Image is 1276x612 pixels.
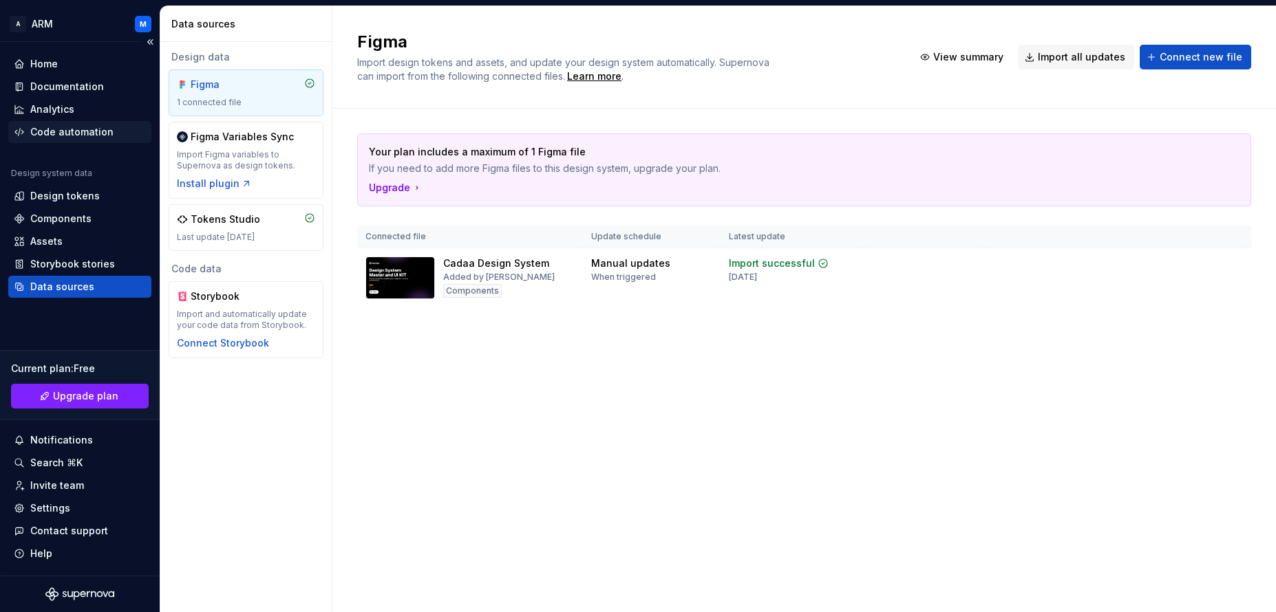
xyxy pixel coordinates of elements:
div: ARM [32,17,53,31]
a: Components [8,208,151,230]
button: Contact support [8,520,151,542]
a: Learn more [567,69,621,83]
span: Import design tokens and assets, and update your design system automatically. Supernova can impor... [357,56,772,82]
th: Update schedule [583,226,721,248]
button: View summary [913,45,1012,69]
div: Search ⌘K [30,456,83,470]
th: Connected file [357,226,583,248]
a: Settings [8,497,151,519]
svg: Supernova Logo [45,587,114,601]
div: Figma [191,78,257,91]
div: When triggered [591,272,656,283]
a: Figma1 connected file [169,69,323,116]
div: Figma Variables Sync [191,130,294,144]
a: Design tokens [8,185,151,207]
div: Design data [169,50,323,64]
p: If you need to add more Figma files to this design system, upgrade your plan. [369,162,1143,175]
button: Import all updates [1018,45,1134,69]
div: Added by [PERSON_NAME] [443,272,555,283]
div: Tokens Studio [191,212,260,226]
div: Assets [30,234,63,248]
a: Tokens StudioLast update [DATE] [169,204,323,251]
button: Connect Storybook [177,336,269,350]
button: AARMM [3,9,157,39]
a: Home [8,53,151,75]
button: Collapse sidebar [140,32,160,52]
div: Data sources [171,17,326,31]
div: Notifications [30,433,93,447]
div: Design tokens [30,189,100,203]
div: A [10,16,26,32]
th: Latest update [721,226,864,248]
button: Search ⌘K [8,452,151,474]
button: Upgrade [369,181,423,195]
div: 1 connected file [177,97,315,108]
div: Home [30,57,58,71]
p: Your plan includes a maximum of 1 Figma file [369,145,1143,159]
div: Settings [30,501,70,515]
span: Upgrade plan [53,389,118,403]
div: M [140,19,147,30]
div: Storybook stories [30,257,115,271]
div: Data sources [30,280,94,294]
div: Import successful [729,256,815,270]
span: Connect new file [1160,50,1242,64]
div: Code automation [30,125,114,139]
a: Invite team [8,474,151,496]
div: Documentation [30,80,104,94]
div: Design system data [11,168,92,179]
div: Import Figma variables to Supernova as design tokens. [177,149,315,171]
span: View summary [933,50,1003,64]
div: Help [30,547,52,560]
button: Upgrade plan [11,384,149,408]
div: Last update [DATE] [177,232,315,243]
div: Storybook [191,289,257,303]
a: Storybook stories [8,253,151,275]
span: Import all updates [1038,50,1125,64]
a: Data sources [8,276,151,298]
div: [DATE] [729,272,757,283]
div: Manual updates [591,256,670,270]
div: Cadaa Design System [443,256,549,270]
div: Import and automatically update your code data from Storybook. [177,309,315,331]
span: . [565,72,624,82]
div: Components [30,212,92,226]
a: Code automation [8,121,151,143]
div: Current plan : Free [11,362,149,375]
a: StorybookImport and automatically update your code data from Storybook.Connect Storybook [169,281,323,358]
a: Figma Variables SyncImport Figma variables to Supernova as design tokens.Install plugin [169,122,323,199]
button: Install plugin [177,177,252,190]
a: Documentation [8,76,151,98]
h2: Figma [357,31,897,53]
div: Invite team [30,479,84,492]
button: Connect new file [1140,45,1251,69]
div: Components [443,284,502,298]
div: Code data [169,262,323,276]
a: Analytics [8,98,151,120]
button: Help [8,543,151,565]
div: Analytics [30,102,74,116]
button: Notifications [8,429,151,451]
a: Assets [8,230,151,252]
div: Contact support [30,524,108,538]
